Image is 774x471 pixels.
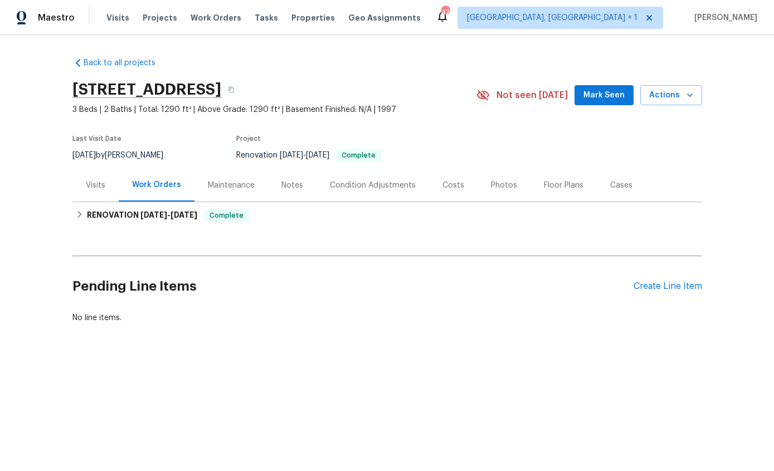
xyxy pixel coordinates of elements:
[208,180,255,191] div: Maintenance
[132,179,181,190] div: Work Orders
[442,180,464,191] div: Costs
[140,211,197,219] span: -
[72,202,702,229] div: RENOVATION [DATE]-[DATE]Complete
[610,180,632,191] div: Cases
[280,151,329,159] span: -
[544,180,583,191] div: Floor Plans
[690,12,757,23] span: [PERSON_NAME]
[106,12,129,23] span: Visits
[583,89,625,102] span: Mark Seen
[72,104,476,115] span: 3 Beds | 2 Baths | Total: 1290 ft² | Above Grade: 1290 ft² | Basement Finished: N/A | 1997
[306,151,329,159] span: [DATE]
[255,14,278,22] span: Tasks
[291,12,335,23] span: Properties
[72,312,702,323] div: No line items.
[348,12,421,23] span: Geo Assignments
[140,211,167,219] span: [DATE]
[280,151,303,159] span: [DATE]
[86,180,105,191] div: Visits
[143,12,177,23] span: Projects
[640,85,702,106] button: Actions
[38,12,75,23] span: Maestro
[330,180,416,191] div: Condition Adjustments
[441,7,449,18] div: 42
[72,149,177,162] div: by [PERSON_NAME]
[221,80,241,100] button: Copy Address
[236,135,261,142] span: Project
[634,281,702,292] div: Create Line Item
[281,180,303,191] div: Notes
[575,85,634,106] button: Mark Seen
[236,151,381,159] span: Renovation
[72,151,96,159] span: [DATE]
[649,89,693,102] span: Actions
[337,152,380,159] span: Complete
[496,90,568,101] span: Not seen [DATE]
[72,261,634,312] h2: Pending Line Items
[72,135,121,142] span: Last Visit Date
[467,12,637,23] span: [GEOGRAPHIC_DATA], [GEOGRAPHIC_DATA] + 1
[191,12,241,23] span: Work Orders
[205,210,248,221] span: Complete
[87,209,197,222] h6: RENOVATION
[171,211,197,219] span: [DATE]
[491,180,517,191] div: Photos
[72,57,179,68] a: Back to all projects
